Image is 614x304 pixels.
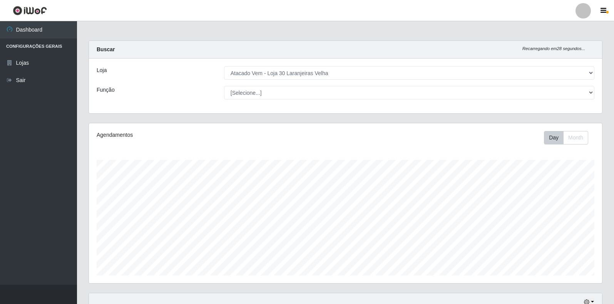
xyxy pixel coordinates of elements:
div: First group [544,131,588,144]
button: Day [544,131,564,144]
strong: Buscar [97,46,115,52]
label: Loja [97,66,107,74]
label: Função [97,86,115,94]
div: Agendamentos [97,131,297,139]
img: CoreUI Logo [13,6,47,15]
button: Month [563,131,588,144]
div: Toolbar with button groups [544,131,594,144]
i: Recarregando em 28 segundos... [522,46,585,51]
